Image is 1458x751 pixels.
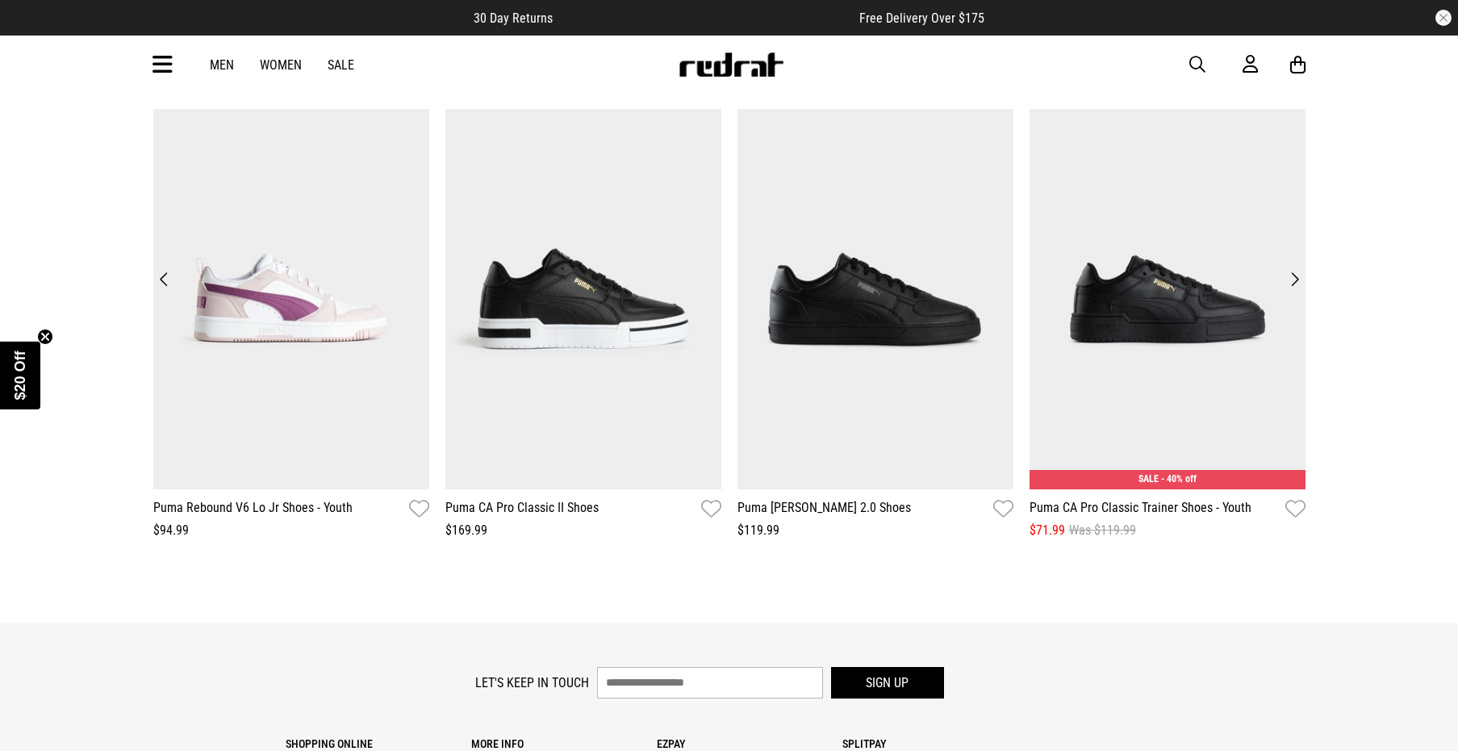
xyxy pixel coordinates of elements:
span: 30 Day Returns [474,10,553,26]
div: $94.99 [153,521,429,540]
p: Ezpay [657,737,842,750]
button: Open LiveChat chat widget [13,6,61,55]
span: $71.99 [1030,521,1065,540]
a: Sale [328,57,354,73]
div: $169.99 [445,521,721,540]
span: Was $119.99 [1069,521,1136,540]
img: Redrat logo [678,52,784,77]
p: More Info [471,737,657,750]
img: Puma Caven 2.0 Shoes in Black [737,109,1013,490]
span: Free Delivery Over $175 [859,10,984,26]
span: - 40% off [1161,473,1197,485]
img: Puma Ca Pro Classic Ii Shoes in Black [445,109,721,490]
a: Puma Rebound V6 Lo Jr Shoes - Youth [153,497,353,521]
p: Shopping Online [286,737,471,750]
a: Puma CA Pro Classic II Shoes [445,497,599,521]
label: Let's keep in touch [475,675,589,690]
iframe: Customer reviews powered by Trustpilot [585,10,827,26]
a: Puma [PERSON_NAME] 2.0 Shoes [737,497,911,521]
button: Sign up [831,667,944,699]
a: Men [210,57,234,73]
img: Puma Ca Pro Classic Trainer Shoes - Youth in Black [1030,109,1306,490]
button: Close teaser [37,329,53,345]
button: Previous [153,268,175,291]
a: Puma CA Pro Classic Trainer Shoes - Youth [1030,497,1251,521]
div: $119.99 [737,521,1013,540]
a: Women [260,57,302,73]
span: $20 Off [12,350,28,400]
button: Next [1284,268,1306,291]
img: Puma Rebound V6 Lo Jr Shoes - Youth in Pink [153,109,429,490]
span: SALE [1138,473,1159,485]
p: Splitpay [842,737,1028,750]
